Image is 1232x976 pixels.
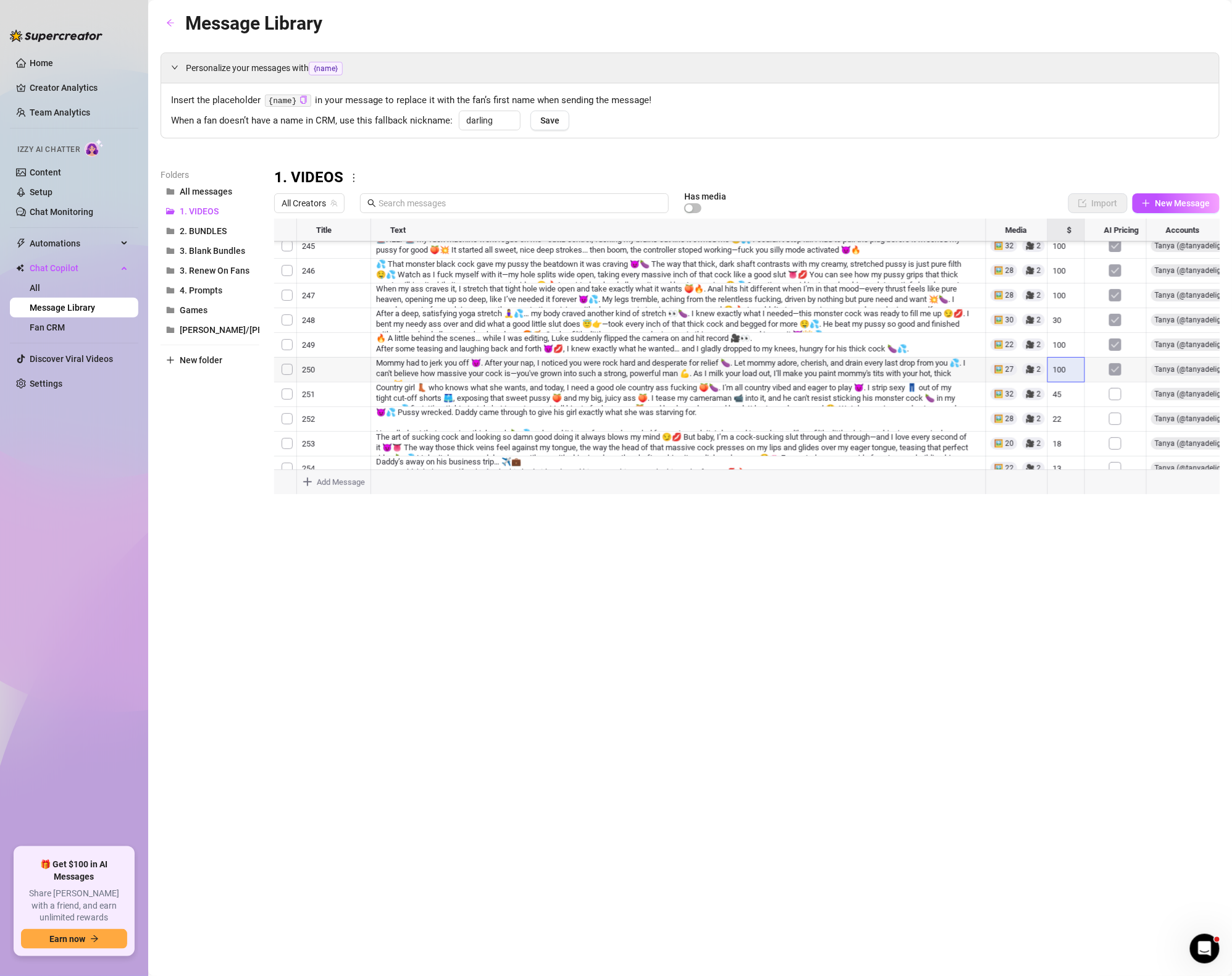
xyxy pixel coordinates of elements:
span: Games [180,305,207,315]
button: 3. Blank Bundles [161,241,259,261]
span: Izzy AI Chatter [17,144,80,156]
span: Share [PERSON_NAME] with a friend, and earn unlimited rewards [21,888,127,924]
span: more [348,172,359,183]
span: [PERSON_NAME]/[PERSON_NAME] [180,325,316,335]
a: Setup [30,187,52,197]
span: Earn now [49,934,85,944]
a: Team Analytics [30,107,90,117]
span: 2. BUNDLES [180,226,227,236]
article: Folders [161,168,259,182]
button: Earn nowarrow-right [21,929,127,949]
button: All messages [161,182,259,201]
a: All [30,283,40,293]
span: search [367,199,376,208]
button: 3. Renew On Fans [161,261,259,280]
span: 4. Prompts [180,285,222,295]
a: Home [30,58,53,68]
div: Personalize your messages with{name} [161,53,1219,83]
input: Search messages [379,196,661,210]
a: Message Library [30,303,95,313]
button: New Message [1133,193,1220,213]
a: Fan CRM [30,322,65,332]
span: All Creators [282,194,337,212]
button: Click to Copy [300,96,308,105]
span: Chat Copilot [30,258,117,278]
a: Chat Monitoring [30,207,93,217]
img: Chat Copilot [16,264,24,272]
span: When a fan doesn’t have a name in CRM, use this fallback nickname: [171,114,453,128]
button: 1. VIDEOS [161,201,259,221]
code: {name} [265,95,311,107]
span: Insert the placeholder in your message to replace it with the fan’s first name when sending the m... [171,93,1209,108]
span: 🎁 Get $100 in AI Messages [21,859,127,883]
span: plus [1142,199,1150,208]
span: folder [166,286,175,295]
img: logo-BBDzfeDw.svg [10,30,103,42]
span: folder-open [166,207,175,216]
article: Has media [684,193,726,200]
span: copy [300,96,308,104]
span: arrow-left [166,19,175,27]
span: {name} [309,62,343,75]
span: thunderbolt [16,238,26,248]
span: folder [166,187,175,196]
button: [PERSON_NAME]/[PERSON_NAME] [161,320,259,340]
span: 1. VIDEOS [180,206,219,216]
button: Import [1068,193,1128,213]
span: 3. Blank Bundles [180,246,245,256]
span: Automations [30,233,117,253]
span: expanded [171,64,178,71]
span: New Message [1155,198,1210,208]
span: Personalize your messages with [186,61,1209,75]
span: folder [166,227,175,235]
span: folder [166,306,175,314]
span: folder [166,266,175,275]
span: Save [540,116,559,125]
a: Discover Viral Videos [30,354,113,364]
h3: 1. VIDEOS [274,168,343,188]
button: 4. Prompts [161,280,259,300]
span: All messages [180,187,232,196]
img: AI Chatter [85,139,104,157]
button: 2. BUNDLES [161,221,259,241]
a: Creator Analytics [30,78,128,98]
button: Save [530,111,569,130]
span: team [330,200,338,207]
span: plus [166,356,175,364]
span: arrow-right [90,935,99,943]
button: New folder [161,350,259,370]
span: folder [166,246,175,255]
span: 3. Renew On Fans [180,266,249,276]
span: folder [166,326,175,334]
span: New folder [180,355,222,365]
a: Content [30,167,61,177]
iframe: Intercom live chat [1190,934,1220,964]
button: Games [161,300,259,320]
a: Settings [30,379,62,389]
article: Message Library [185,9,322,38]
